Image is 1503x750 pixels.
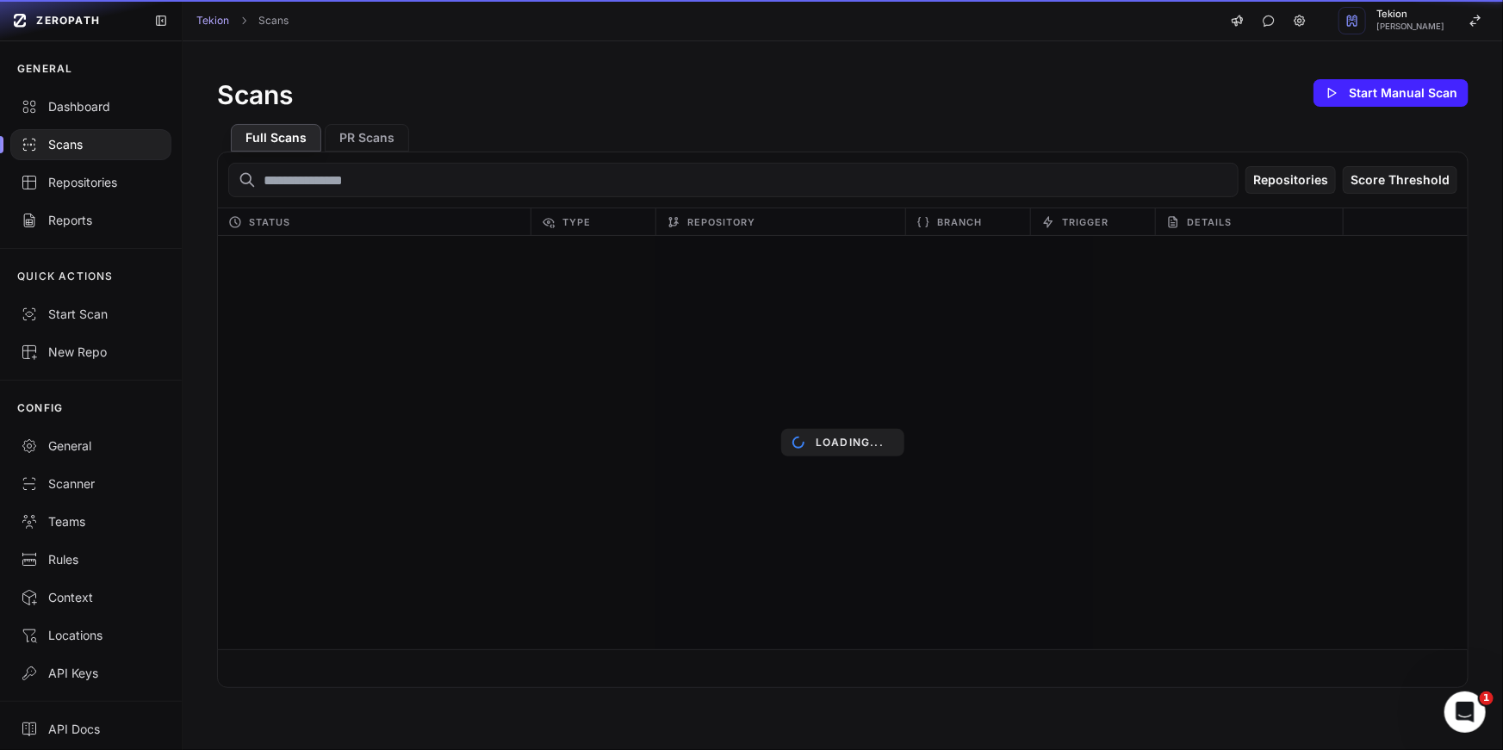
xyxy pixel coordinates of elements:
div: Teams [21,513,161,530]
div: Locations [21,627,161,644]
nav: breadcrumb [196,14,289,28]
span: Type [562,212,591,232]
iframe: Intercom live chat [1444,691,1486,733]
button: PR Scans [325,124,409,152]
div: New Repo [21,344,161,361]
div: API Keys [21,665,161,682]
div: Context [21,589,161,606]
span: Details [1187,212,1233,232]
a: ZEROPATH [7,7,140,34]
span: ZEROPATH [36,14,100,28]
div: General [21,437,161,455]
span: Status [249,212,291,232]
span: Trigger [1062,212,1109,232]
h1: Scans [217,79,293,110]
div: Reports [21,212,161,229]
div: Scans [21,136,161,153]
a: Tekion [196,14,229,28]
a: Scans [258,14,289,28]
span: 1 [1480,691,1494,705]
span: [PERSON_NAME] [1376,22,1444,31]
div: Dashboard [21,98,161,115]
p: GENERAL [17,62,72,76]
button: Repositories [1245,166,1336,194]
p: QUICK ACTIONS [17,270,114,283]
p: Loading... [816,436,884,449]
span: Branch [937,212,983,232]
div: API Docs [21,721,161,738]
button: Start Manual Scan [1314,79,1469,107]
button: Full Scans [231,124,321,152]
span: Tekion [1376,9,1444,19]
div: Repositories [21,174,161,191]
span: Repository [687,212,756,232]
button: Score Threshold [1343,166,1457,194]
div: Start Scan [21,306,161,323]
svg: chevron right, [238,15,250,27]
div: Rules [21,551,161,568]
p: CONFIG [17,401,63,415]
div: Scanner [21,475,161,493]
